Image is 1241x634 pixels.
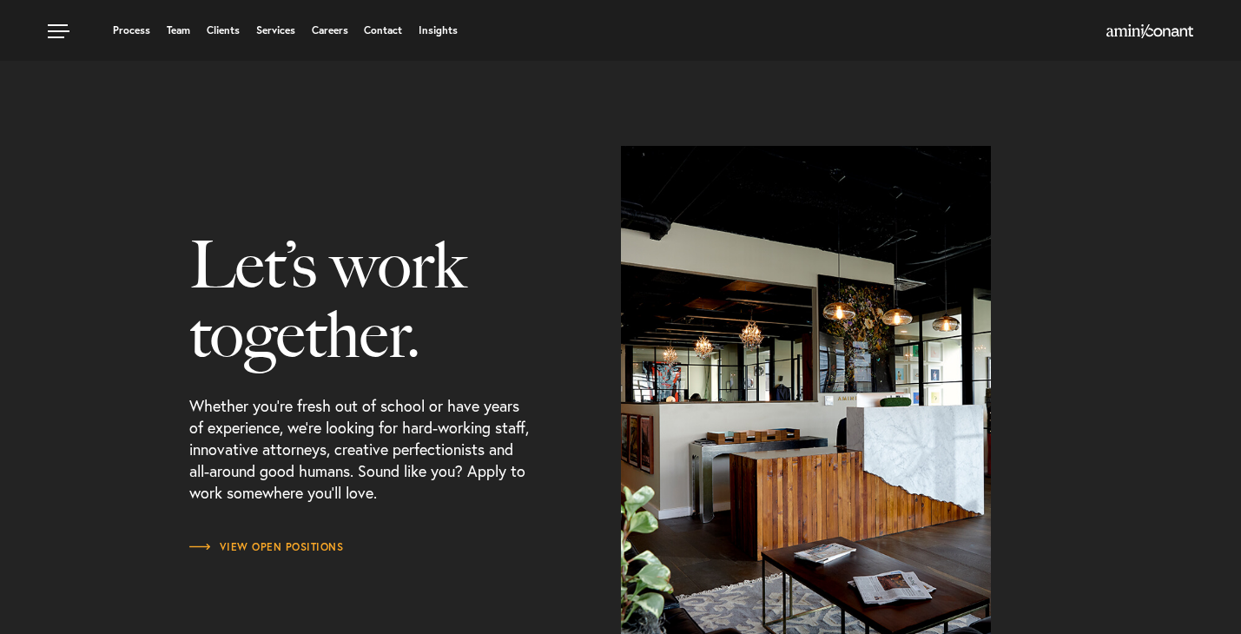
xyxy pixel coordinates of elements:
[167,25,190,36] a: Team
[189,230,534,369] h3: Let’s work together.
[312,25,348,36] a: Careers
[1106,24,1193,38] img: Amini & Conant
[207,25,240,36] a: Clients
[189,538,344,556] a: View Open Positions
[419,25,458,36] a: Insights
[189,542,344,552] span: View Open Positions
[1106,25,1193,39] a: Home
[113,25,150,36] a: Process
[256,25,295,36] a: Services
[364,25,402,36] a: Contact
[189,369,534,538] p: Whether you’re fresh out of school or have years of experience, we’re looking for hard-working st...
